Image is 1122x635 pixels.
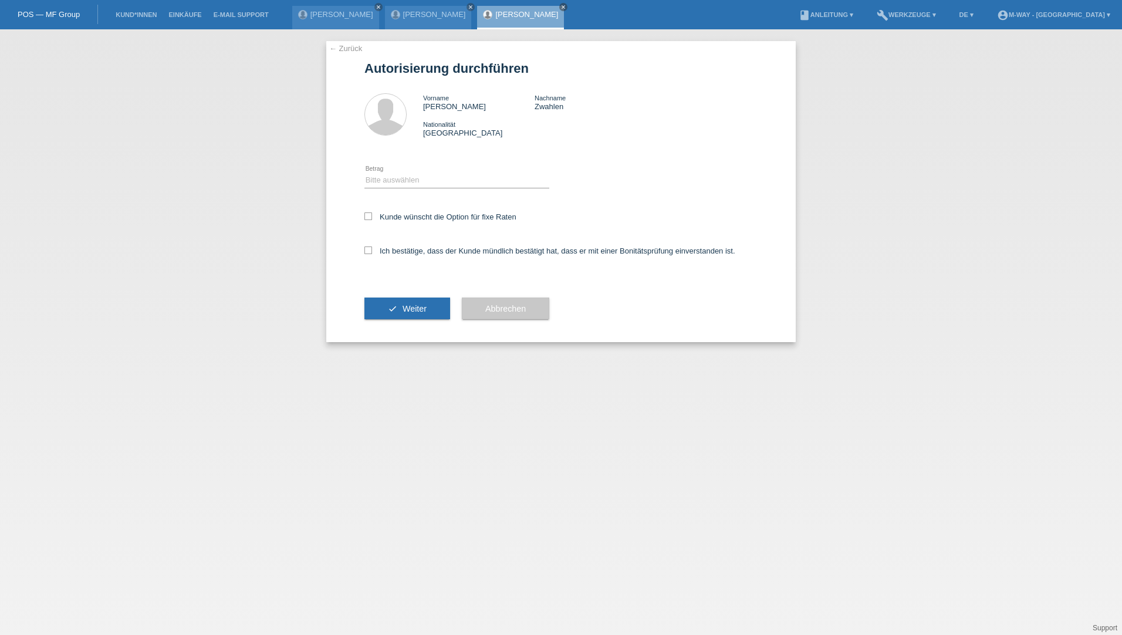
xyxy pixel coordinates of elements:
i: check [388,304,397,313]
a: close [374,3,383,11]
i: account_circle [997,9,1009,21]
a: [PERSON_NAME] [310,10,373,19]
a: buildWerkzeuge ▾ [871,11,942,18]
div: [GEOGRAPHIC_DATA] [423,120,535,137]
div: [PERSON_NAME] [423,93,535,111]
a: POS — MF Group [18,10,80,19]
span: Vorname [423,94,449,102]
i: build [877,9,888,21]
label: Kunde wünscht die Option für fixe Raten [364,212,516,221]
i: close [376,4,381,10]
label: Ich bestätige, dass der Kunde mündlich bestätigt hat, dass er mit einer Bonitätsprüfung einversta... [364,246,735,255]
a: Einkäufe [163,11,207,18]
a: Support [1093,624,1117,632]
h1: Autorisierung durchführen [364,61,758,76]
a: close [467,3,475,11]
a: account_circlem-way - [GEOGRAPHIC_DATA] ▾ [991,11,1116,18]
a: [PERSON_NAME] [403,10,466,19]
div: Zwahlen [535,93,646,111]
span: Weiter [403,304,427,313]
a: close [559,3,567,11]
a: DE ▾ [954,11,979,18]
a: bookAnleitung ▾ [793,11,859,18]
span: Nachname [535,94,566,102]
span: Nationalität [423,121,455,128]
a: ← Zurück [329,44,362,53]
a: [PERSON_NAME] [495,10,558,19]
span: Abbrechen [485,304,526,313]
button: Abbrechen [462,298,549,320]
i: close [560,4,566,10]
i: book [799,9,810,21]
button: check Weiter [364,298,450,320]
a: Kund*innen [110,11,163,18]
i: close [468,4,474,10]
a: E-Mail Support [208,11,275,18]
